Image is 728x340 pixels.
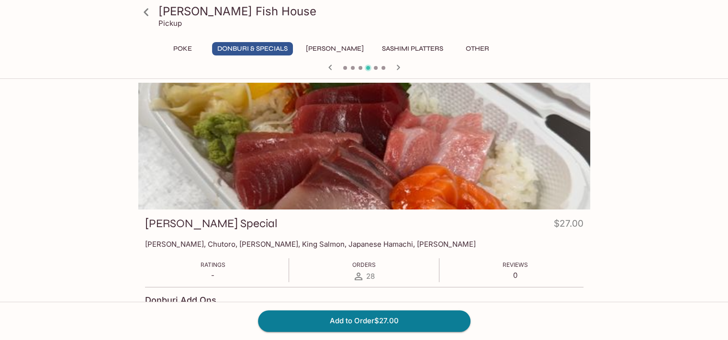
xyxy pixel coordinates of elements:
[138,83,590,209] div: Souza Special
[377,42,448,55] button: Sashimi Platters
[201,271,225,280] p: -
[366,272,375,281] span: 28
[456,42,499,55] button: Other
[554,216,583,235] h4: $27.00
[158,19,182,28] p: Pickup
[158,4,586,19] h3: [PERSON_NAME] Fish House
[258,310,470,331] button: Add to Order$27.00
[145,240,583,249] p: [PERSON_NAME], Chutoro, [PERSON_NAME], King Salmon, Japanese Hamachi, [PERSON_NAME]
[503,271,528,280] p: 0
[352,261,376,268] span: Orders
[145,295,216,306] h4: Donburi Add Ons
[503,261,528,268] span: Reviews
[161,42,204,55] button: Poke
[301,42,369,55] button: [PERSON_NAME]
[201,261,225,268] span: Ratings
[212,42,293,55] button: Donburi & Specials
[145,216,278,231] h3: [PERSON_NAME] Special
